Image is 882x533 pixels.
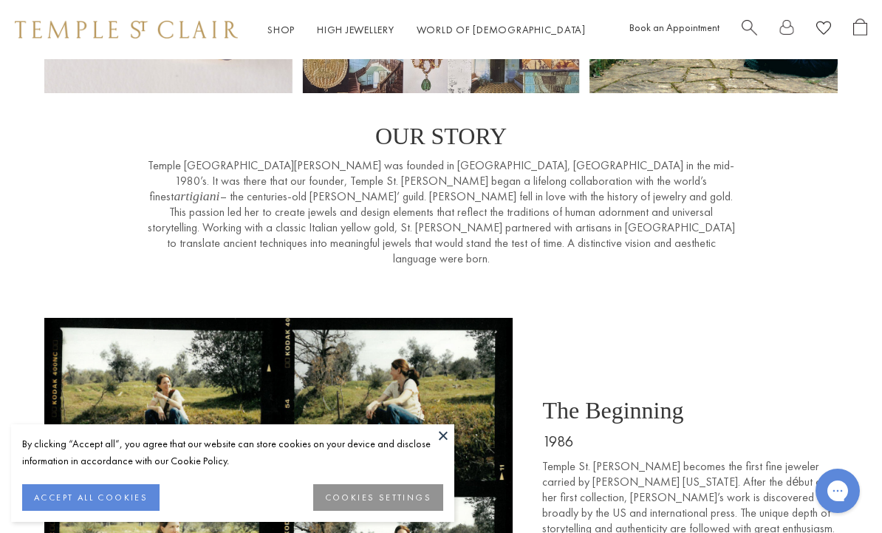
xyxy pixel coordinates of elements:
[317,23,394,36] a: High JewelleryHigh Jewellery
[267,23,295,36] a: ShopShop
[417,23,586,36] a: World of [DEMOGRAPHIC_DATA]World of [DEMOGRAPHIC_DATA]
[267,21,586,39] nav: Main navigation
[22,484,160,511] button: ACCEPT ALL COOKIES
[313,484,443,511] button: COOKIES SETTINGS
[853,18,867,41] a: Open Shopping Bag
[542,432,838,451] p: 1986
[742,18,757,41] a: Search
[22,435,443,469] div: By clicking “Accept all”, you agree that our website can store cookies on your device and disclos...
[816,18,831,41] a: View Wishlist
[174,189,219,203] em: artigiani
[629,21,719,34] a: Book an Appointment
[15,21,238,38] img: Temple St. Clair
[808,464,867,518] iframe: Gorgias live chat messenger
[542,397,838,424] p: The Beginning
[146,123,736,150] p: OUR STORY
[146,157,736,266] p: Temple [GEOGRAPHIC_DATA][PERSON_NAME] was founded in [GEOGRAPHIC_DATA], [GEOGRAPHIC_DATA] in the ...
